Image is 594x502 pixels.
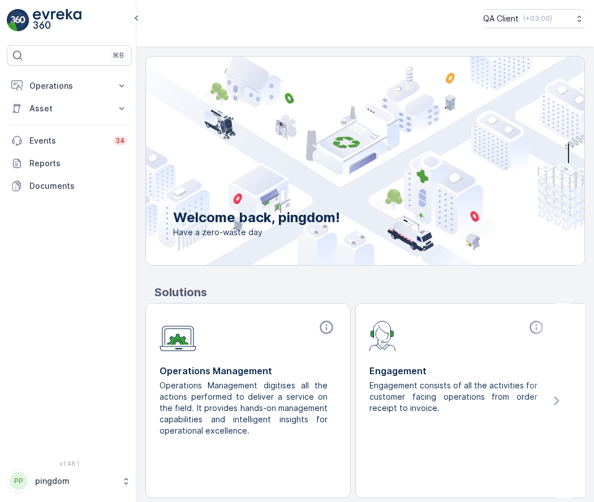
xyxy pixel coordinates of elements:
a: Reports [7,152,132,175]
p: pingdom [35,475,116,487]
p: QA Client [483,13,519,24]
p: Reports [29,158,127,169]
p: Engagement consists of all the activities for customer facing operations from order receipt to in... [369,380,537,414]
p: ( +03:00 ) [523,14,552,23]
span: v 1.48.1 [7,460,132,467]
p: Operations Management [160,364,337,378]
p: Events [29,135,106,146]
p: Engagement [369,364,546,378]
p: ⌘B [113,51,124,60]
button: Operations [7,75,132,97]
p: Documents [29,180,127,192]
p: 34 [115,136,125,145]
img: module-icon [160,319,196,352]
p: Asset [29,103,109,114]
p: Welcome back, pingdom! [173,209,340,227]
img: city illustration [95,57,584,265]
div: PP [10,472,28,490]
a: Documents [7,175,132,197]
p: Solutions [154,284,585,301]
button: QA Client(+03:00) [483,9,585,28]
p: Operations [29,80,109,92]
img: logo_light-DOdMpM7g.png [33,9,81,32]
button: Asset [7,97,132,120]
span: Have a zero-waste day [173,227,340,238]
p: Operations Management digitises all the actions performed to deliver a service on the field. It p... [160,380,328,436]
img: logo [7,9,29,32]
a: Events34 [7,129,132,152]
img: module-icon [369,319,396,351]
button: PPpingdom [7,469,132,493]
